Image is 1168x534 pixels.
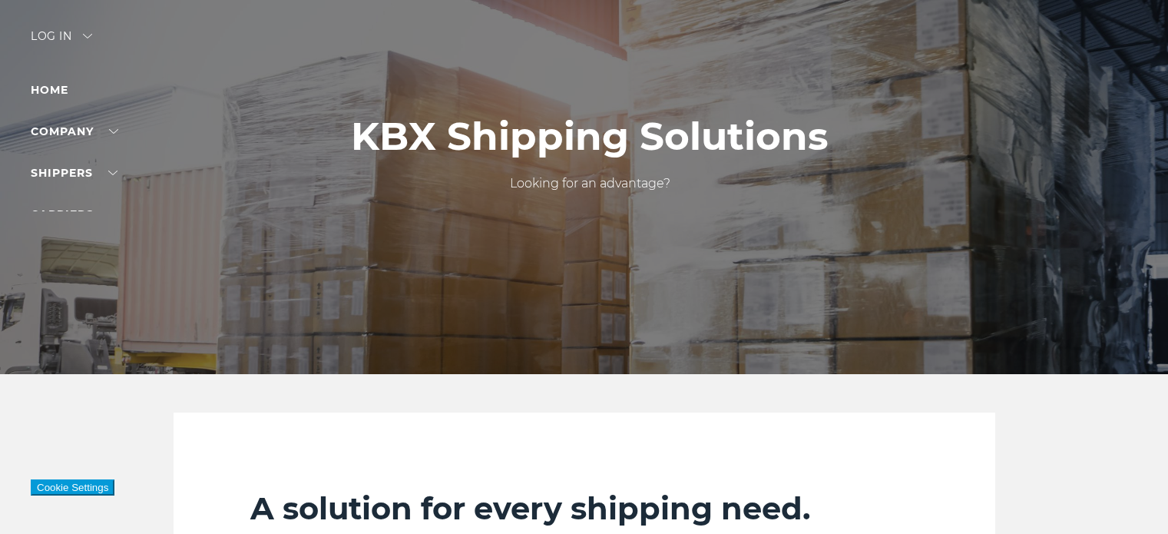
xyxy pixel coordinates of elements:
[250,489,918,528] h2: A solution for every shipping need.
[31,207,118,221] a: Carriers
[31,166,117,180] a: SHIPPERS
[351,114,829,159] h1: KBX Shipping Solutions
[527,31,642,98] img: kbx logo
[351,174,829,193] p: Looking for an advantage?
[31,31,92,53] div: Log in
[31,479,114,496] button: Cookie Settings
[31,124,118,138] a: Company
[31,83,68,97] a: Home
[83,34,92,38] img: arrow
